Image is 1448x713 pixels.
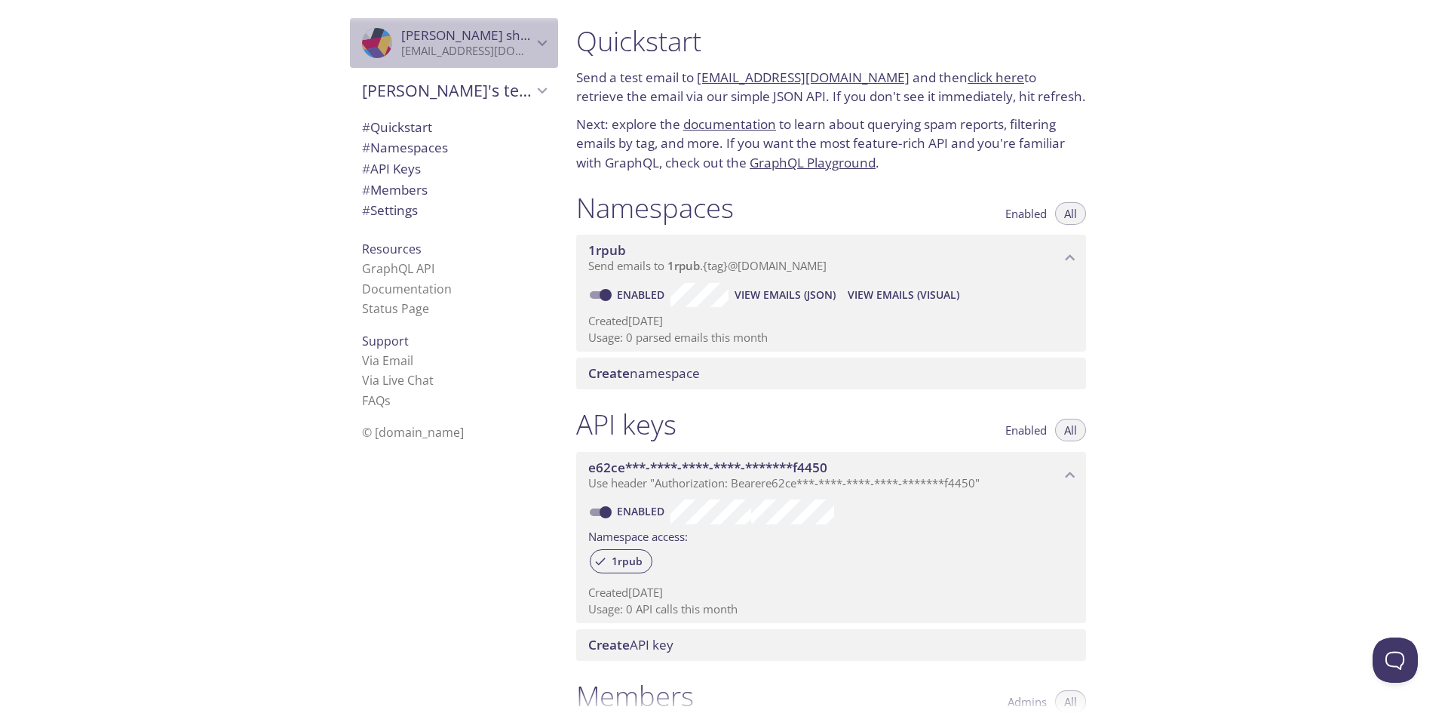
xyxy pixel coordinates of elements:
span: # [362,139,370,156]
iframe: Help Scout Beacon - Open [1373,638,1418,683]
p: [EMAIL_ADDRESS][DOMAIN_NAME] [401,44,532,59]
div: Create namespace [576,358,1086,389]
a: Status Page [362,300,429,317]
span: # [362,118,370,136]
p: Next: explore the to learn about querying spam reports, filtering emails by tag, and more. If you... [576,115,1086,173]
a: Enabled [615,287,670,302]
div: 1rpub namespace [576,235,1086,281]
a: Via Email [362,352,413,369]
a: click here [968,69,1024,86]
span: 1rpub [588,241,626,259]
a: [EMAIL_ADDRESS][DOMAIN_NAME] [697,69,910,86]
a: FAQ [362,392,391,409]
span: API key [588,636,673,653]
a: Documentation [362,281,452,297]
span: Resources [362,241,422,257]
span: # [362,160,370,177]
span: API Keys [362,160,421,177]
span: [PERSON_NAME]'s team [362,80,532,101]
div: Members [350,180,558,201]
span: Members [362,181,428,198]
span: # [362,181,370,198]
button: All [1055,419,1086,441]
span: Create [588,636,630,653]
div: Prajwal shetty [350,18,558,68]
a: Via Live Chat [362,372,434,389]
span: 1rpub [667,258,700,273]
span: © [DOMAIN_NAME] [362,424,464,441]
span: namespace [588,364,700,382]
span: 1rpub [603,555,652,568]
div: Create API Key [576,629,1086,661]
button: View Emails (JSON) [729,283,842,307]
span: View Emails (Visual) [848,286,959,304]
div: 1rpub [590,549,652,573]
button: Enabled [996,419,1056,441]
p: Created [DATE] [588,313,1074,329]
p: Usage: 0 parsed emails this month [588,330,1074,346]
p: Created [DATE] [588,585,1074,601]
a: Enabled [615,504,670,518]
span: View Emails (JSON) [735,286,836,304]
a: GraphQL Playground [750,154,876,171]
span: Namespaces [362,139,448,156]
div: API Keys [350,158,558,180]
p: Usage: 0 API calls this month [588,601,1074,617]
div: Quickstart [350,117,558,138]
button: All [1055,202,1086,225]
div: Team Settings [350,200,558,221]
div: Prajwal's team [350,71,558,110]
span: Support [362,333,409,349]
h1: API keys [576,407,676,441]
h1: Namespaces [576,191,734,225]
a: GraphQL API [362,260,434,277]
h1: Members [576,679,694,713]
button: Enabled [996,202,1056,225]
a: documentation [683,115,776,133]
div: Namespaces [350,137,558,158]
span: Settings [362,201,418,219]
span: [PERSON_NAME] shetty [401,26,544,44]
span: Quickstart [362,118,432,136]
button: View Emails (Visual) [842,283,965,307]
span: s [385,392,391,409]
span: Create [588,364,630,382]
label: Namespace access: [588,524,688,546]
span: Send emails to . {tag} @[DOMAIN_NAME] [588,258,827,273]
span: # [362,201,370,219]
h1: Quickstart [576,24,1086,58]
p: Send a test email to and then to retrieve the email via our simple JSON API. If you don't see it ... [576,68,1086,106]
